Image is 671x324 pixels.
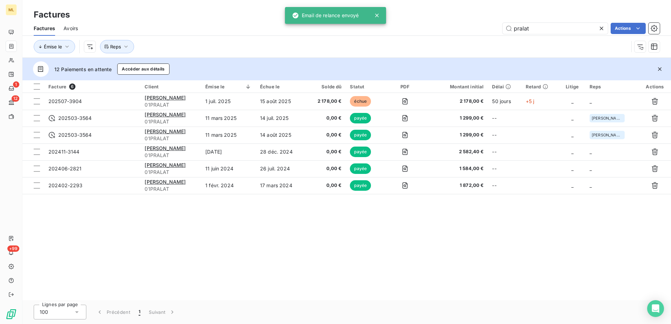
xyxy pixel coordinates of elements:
[44,44,62,49] span: Émise le
[201,143,256,160] td: [DATE]
[145,95,186,101] span: [PERSON_NAME]
[488,143,521,160] td: --
[310,182,341,189] span: 0,00 €
[488,93,521,110] td: 50 jours
[590,84,635,89] div: Reps
[69,83,75,90] span: 6
[350,84,380,89] div: Statut
[139,309,140,316] span: 1
[571,98,573,104] span: _
[6,309,17,320] img: Logo LeanPay
[48,98,82,104] span: 202507-3904
[134,305,145,319] button: 1
[488,127,521,143] td: --
[350,130,371,140] span: payée
[34,25,55,32] span: Factures
[643,84,667,89] div: Actions
[54,66,112,73] span: 12 Paiements en attente
[145,185,197,193] span: 01PRALAT
[590,182,592,188] span: _
[388,84,421,89] div: PDF
[100,40,134,53] button: Reps
[145,135,197,142] span: 01PRALAT
[592,133,623,137] span: [PERSON_NAME]
[13,81,19,88] span: 1
[430,165,484,172] span: 1 584,00 €
[58,131,92,139] span: 202503-3564
[145,128,186,134] span: [PERSON_NAME]
[145,112,186,117] span: [PERSON_NAME]
[48,166,82,171] span: 202406-2821
[12,95,19,102] span: 12
[350,96,371,107] span: échue
[145,169,197,176] span: 01PRALAT
[117,63,169,75] button: Accéder aux détails
[58,115,92,122] span: 202503-3564
[526,84,555,89] div: Retard
[256,160,306,177] td: 26 juil. 2024
[48,182,83,188] span: 202402-2293
[590,166,592,171] span: _
[256,143,306,160] td: 28 déc. 2024
[145,152,197,159] span: 01PRALAT
[6,97,16,108] a: 12
[526,98,534,104] span: +5 j
[503,23,608,34] input: Rechercher
[350,147,371,157] span: payée
[430,115,484,122] span: 1 299,00 €
[292,9,359,22] div: Email de relance envoyé
[6,83,16,94] a: 1
[256,110,306,127] td: 14 juil. 2025
[256,93,306,110] td: 15 août 2025
[201,177,256,194] td: 1 févr. 2024
[430,98,484,105] span: 2 178,00 €
[48,149,80,155] span: 202411-3144
[430,131,484,139] span: 1 299,00 €
[492,84,517,89] div: Délai
[571,132,573,138] span: _
[201,127,256,143] td: 11 mars 2025
[64,25,78,32] span: Avoirs
[6,4,17,15] div: ML
[145,118,197,125] span: 01PRALAT
[145,101,197,108] span: 01PRALAT
[611,23,646,34] button: Actions
[310,148,341,155] span: 0,00 €
[201,110,256,127] td: 11 mars 2025
[7,245,19,252] span: +99
[430,182,484,189] span: 1 872,00 €
[34,40,75,53] button: Émise le
[430,84,484,89] div: Montant initial
[647,300,664,317] div: Open Intercom Messenger
[48,84,66,89] span: Facture
[205,84,252,89] div: Émise le
[40,309,48,316] span: 100
[310,115,341,122] span: 0,00 €
[571,182,573,188] span: _
[350,163,371,174] span: payée
[92,305,134,319] button: Précédent
[430,148,484,155] span: 2 582,40 €
[571,115,573,121] span: _
[571,149,573,155] span: _
[590,98,592,104] span: _
[145,162,186,168] span: [PERSON_NAME]
[590,149,592,155] span: _
[201,160,256,177] td: 11 juin 2024
[256,127,306,143] td: 14 août 2025
[350,180,371,191] span: payée
[350,113,371,123] span: payée
[256,177,306,194] td: 17 mars 2024
[571,166,573,171] span: _
[145,84,197,89] div: Client
[488,177,521,194] td: --
[110,44,121,49] span: Reps
[488,160,521,177] td: --
[201,93,256,110] td: 1 juil. 2025
[310,165,341,172] span: 0,00 €
[260,84,302,89] div: Échue le
[34,8,70,21] h3: Factures
[145,179,186,185] span: [PERSON_NAME]
[488,110,521,127] td: --
[592,116,623,120] span: [PERSON_NAME]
